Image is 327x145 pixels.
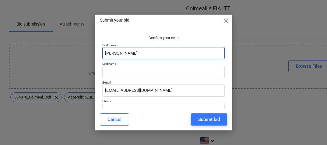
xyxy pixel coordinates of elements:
[102,81,225,85] p: E-mail
[102,62,225,66] p: Last name
[102,43,225,47] p: First name
[198,116,220,123] div: Submit bid
[191,113,227,126] button: Submit bid
[107,116,121,123] div: Cancel
[222,17,230,24] span: close
[100,113,129,126] button: Cancel
[102,36,225,41] p: Confirm your data
[102,99,225,103] p: Phone
[100,17,129,23] p: Submit your bid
